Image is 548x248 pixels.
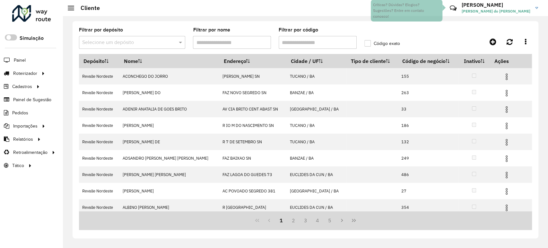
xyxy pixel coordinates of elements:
td: ADENIR ANATALIA DE GOES BRITO [119,101,219,117]
td: Revalle Nordeste [79,134,119,150]
td: 132 [398,134,458,150]
td: FAZ LAGOA DO GUEDES 73 [219,166,286,183]
td: AC POVOADO SEGREDO 381 [219,183,286,199]
td: FAZ NOVO SEGREDO SN [219,84,286,101]
button: Next Page [336,214,348,226]
td: Revalle Nordeste [79,166,119,183]
td: ALBINO [PERSON_NAME] [119,199,219,216]
td: Revalle Nordeste [79,84,119,101]
span: Relatórios [13,136,33,143]
td: 354 [398,199,458,216]
td: BANZAE / BA [286,84,346,101]
td: 486 [398,166,458,183]
td: FAZ BAIXAO SN [219,150,286,166]
button: 1 [275,214,287,226]
button: Last Page [348,214,360,226]
span: Retroalimentação [13,149,48,156]
td: [GEOGRAPHIC_DATA] / BA [286,101,346,117]
td: 249 [398,150,458,166]
button: 2 [287,214,300,226]
td: Revalle Nordeste [79,183,119,199]
td: ADSANDRO [PERSON_NAME] [PERSON_NAME] [119,150,219,166]
th: Inativo [458,54,490,68]
td: EUCLIDES DA CUN / BA [286,199,346,216]
td: Revalle Nordeste [79,150,119,166]
button: 4 [311,214,324,226]
td: R 7 DE SETEMBRO SN [219,134,286,150]
th: Cidade / UF [286,54,346,68]
th: Código de negócio [398,54,458,68]
td: ACONCHEGO DO JORRO [119,68,219,84]
td: 27 [398,183,458,199]
td: [PERSON_NAME] [119,183,219,199]
td: 33 [398,101,458,117]
td: EUCLIDES DA CUN / BA [286,166,346,183]
td: BANZAE / BA [286,150,346,166]
td: R IO M DO NASCIMENTO SN [219,117,286,134]
th: Depósito [79,54,119,68]
td: [PERSON_NAME] [PERSON_NAME] [119,166,219,183]
span: Roteirizador [13,70,37,77]
span: Cadastros [12,83,32,90]
td: Revalle Nordeste [79,68,119,84]
th: Endereço [219,54,286,68]
td: Revalle Nordeste [79,117,119,134]
td: 155 [398,68,458,84]
span: Painel de Sugestão [13,96,51,103]
span: Tático [12,162,24,169]
label: Filtrar por nome [193,26,230,34]
th: Nome [119,54,219,68]
button: 5 [324,214,336,226]
th: Tipo de cliente [346,54,398,68]
label: Código exato [364,40,400,47]
td: TUCANO / BA [286,117,346,134]
td: [PERSON_NAME] DE [119,134,219,150]
label: Simulação [20,34,44,42]
td: Revalle Nordeste [79,101,119,117]
td: 263 [398,84,458,101]
label: Filtrar por depósito [79,26,123,34]
td: R [GEOGRAPHIC_DATA] [219,199,286,216]
td: 186 [398,117,458,134]
td: [PERSON_NAME] DO [119,84,219,101]
span: Importações [13,123,38,129]
label: Filtrar por código [279,26,318,34]
td: AV CIA BRITO CENT ABAST SN [219,101,286,117]
td: TUCANO / BA [286,134,346,150]
a: Contato Rápido [446,1,460,15]
td: [PERSON_NAME] [119,117,219,134]
span: Painel [14,57,26,64]
td: [GEOGRAPHIC_DATA] / BA [286,183,346,199]
th: Ações [490,54,528,68]
td: TUCANO / BA [286,68,346,84]
span: [PERSON_NAME] do [PERSON_NAME] [462,8,530,14]
h3: [PERSON_NAME] [462,2,530,8]
h2: Cliente [74,4,100,12]
button: 3 [300,214,312,226]
span: Pedidos [12,110,28,116]
td: [PERSON_NAME] SN [219,68,286,84]
td: Revalle Nordeste [79,199,119,216]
